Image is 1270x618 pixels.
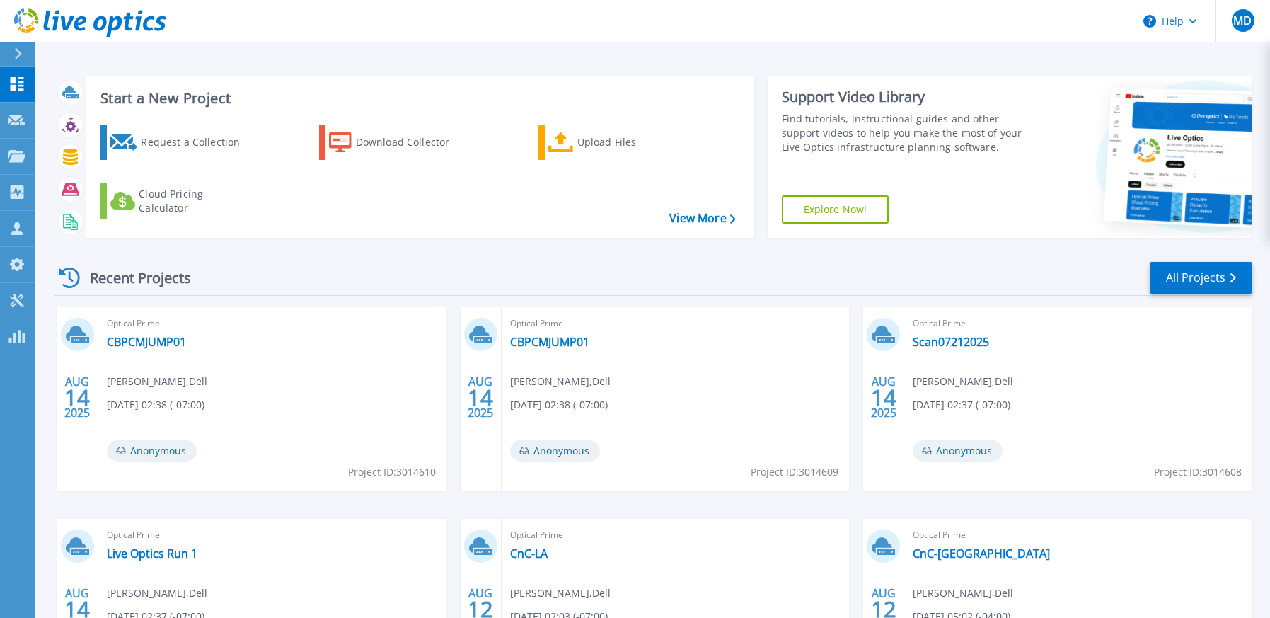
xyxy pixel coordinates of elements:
[319,125,477,160] a: Download Collector
[107,547,197,561] a: Live Optics Run 1
[510,547,548,561] a: CnC-LA
[510,527,841,543] span: Optical Prime
[913,547,1050,561] a: CnC-[GEOGRAPHIC_DATA]
[577,128,691,156] div: Upload Files
[782,112,1028,154] div: Find tutorials, instructional guides and other support videos to help you make the most of your L...
[1154,464,1242,480] span: Project ID: 3014608
[107,527,438,543] span: Optical Prime
[100,125,258,160] a: Request a Collection
[100,183,258,219] a: Cloud Pricing Calculator
[510,316,841,331] span: Optical Prime
[468,603,493,615] span: 12
[913,397,1010,413] span: [DATE] 02:37 (-07:00)
[871,603,896,615] span: 12
[782,195,889,224] a: Explore Now!
[107,585,207,601] span: [PERSON_NAME] , Dell
[870,372,897,423] div: AUG 2025
[467,372,494,423] div: AUG 2025
[751,464,838,480] span: Project ID: 3014609
[139,187,252,215] div: Cloud Pricing Calculator
[913,440,1003,462] span: Anonymous
[107,316,438,331] span: Optical Prime
[54,261,210,295] div: Recent Projects
[107,374,207,389] span: [PERSON_NAME] , Dell
[913,527,1244,543] span: Optical Prime
[468,391,493,404] span: 14
[64,391,90,404] span: 14
[669,212,735,225] a: View More
[1233,15,1252,26] span: MD
[782,88,1028,106] div: Support Video Library
[100,91,735,106] h3: Start a New Project
[107,440,197,462] span: Anonymous
[510,585,611,601] span: [PERSON_NAME] , Dell
[348,464,436,480] span: Project ID: 3014610
[1150,262,1252,294] a: All Projects
[107,397,204,413] span: [DATE] 02:38 (-07:00)
[913,316,1244,331] span: Optical Prime
[141,128,254,156] div: Request a Collection
[913,374,1013,389] span: [PERSON_NAME] , Dell
[356,128,469,156] div: Download Collector
[64,372,91,423] div: AUG 2025
[510,440,600,462] span: Anonymous
[913,585,1013,601] span: [PERSON_NAME] , Dell
[64,603,90,615] span: 14
[913,335,989,349] a: Scan07212025
[510,374,611,389] span: [PERSON_NAME] , Dell
[107,335,186,349] a: CBPCMJUMP01
[538,125,696,160] a: Upload Files
[510,397,608,413] span: [DATE] 02:38 (-07:00)
[510,335,589,349] a: CBPCMJUMP01
[871,391,896,404] span: 14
